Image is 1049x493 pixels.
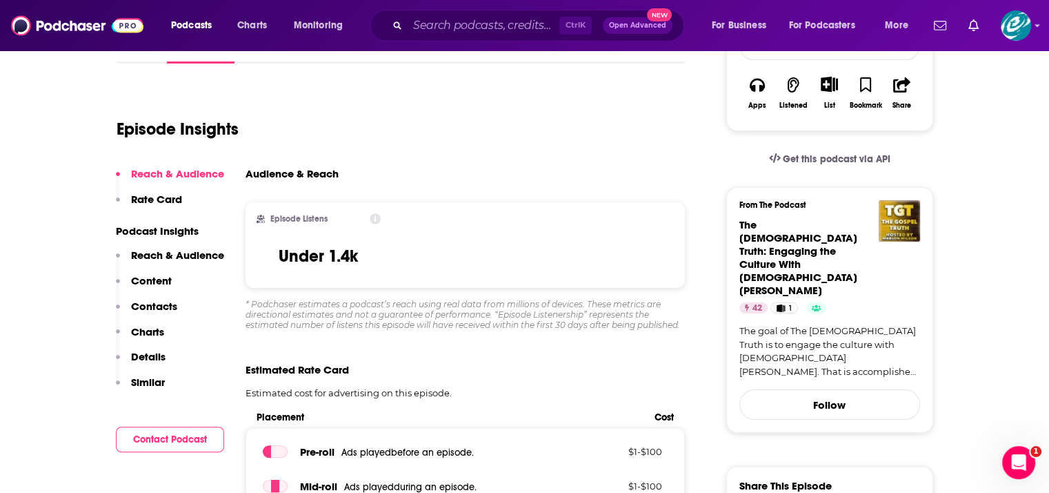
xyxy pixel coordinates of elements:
div: Show More ButtonList [811,68,847,118]
span: For Podcasters [789,16,855,35]
span: 1 [1030,446,1041,457]
p: Podcast Insights [116,224,224,238]
div: Bookmark [849,101,881,110]
button: Apps [739,68,775,118]
span: Ctrl K [559,17,592,35]
span: Charts [237,16,267,35]
button: open menu [284,14,361,37]
button: Content [116,274,172,300]
h3: Under 1.4k [279,246,358,267]
a: The Gospel Truth: Engaging the Culture With Christian Truth [739,218,857,297]
button: Details [116,350,166,376]
span: New [647,8,672,21]
a: The goal of The [DEMOGRAPHIC_DATA] Truth is to engage the culture with [DEMOGRAPHIC_DATA][PERSON_... [739,325,920,378]
button: open menu [780,14,875,37]
button: Contacts [116,300,177,325]
div: Listened [779,101,808,110]
span: 42 [752,302,762,316]
span: Cost [655,412,674,423]
button: open menu [161,14,230,37]
div: Apps [748,101,766,110]
h3: From The Podcast [739,200,909,210]
iframe: Intercom live chat [1002,446,1035,479]
span: Pre -roll [299,445,334,458]
button: Show profile menu [1001,10,1031,41]
p: Reach & Audience [131,167,224,180]
p: $ 1 - $ 100 [572,481,662,492]
span: Mid -roll [299,480,337,493]
p: $ 1 - $ 100 [572,446,662,457]
div: List [824,101,835,110]
button: Reach & Audience [116,249,224,274]
button: Share [883,68,919,118]
button: open menu [875,14,926,37]
button: Listened [775,68,811,118]
span: Ads played during an episode . [343,481,476,493]
span: For Business [712,16,766,35]
button: Open AdvancedNew [603,17,672,34]
a: Get this podcast via API [758,142,901,176]
button: Bookmark [848,68,883,118]
p: Reach & Audience [131,249,224,262]
img: Podchaser - Follow, Share and Rate Podcasts [11,12,143,39]
span: Logged in as Resurrection [1001,10,1031,41]
button: Follow [739,389,920,420]
span: More [885,16,908,35]
img: User Profile [1001,10,1031,41]
p: Estimated cost for advertising on this episode. [246,387,686,398]
h2: Episode Listens [270,214,328,224]
span: Ads played before an episode . [341,447,473,458]
button: Show More Button [815,77,843,92]
h3: Audience & Reach [246,167,339,180]
span: 1 [789,302,792,316]
img: The Gospel Truth: Engaging the Culture With Christian Truth [879,200,920,242]
button: Similar [116,376,165,401]
a: Show notifications dropdown [928,14,952,37]
h1: Episode Insights [117,119,239,139]
p: Contacts [131,300,177,313]
button: Rate Card [116,193,182,218]
a: 42 [739,302,768,313]
span: Open Advanced [609,22,666,29]
button: Reach & Audience [116,167,224,193]
button: Charts [116,325,164,351]
span: Get this podcast via API [783,153,890,165]
a: Show notifications dropdown [963,14,984,37]
div: Share [892,101,911,110]
span: Monitoring [294,16,343,35]
p: Details [131,350,166,363]
div: * Podchaser estimates a podcast’s reach using real data from millions of devices. These metrics a... [246,299,686,330]
h3: Share This Episode [739,479,832,492]
input: Search podcasts, credits, & more... [408,14,559,37]
p: Content [131,274,172,287]
span: The [DEMOGRAPHIC_DATA] Truth: Engaging the Culture With [DEMOGRAPHIC_DATA][PERSON_NAME] [739,218,857,297]
p: Similar [131,376,165,389]
a: 1 [770,302,797,313]
span: Estimated Rate Card [246,363,349,376]
p: Charts [131,325,164,338]
span: Placement [257,412,643,423]
button: open menu [702,14,783,37]
p: Rate Card [131,193,182,206]
a: Charts [228,14,275,37]
button: Contact Podcast [116,427,224,452]
span: Podcasts [171,16,212,35]
div: Search podcasts, credits, & more... [383,10,697,41]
